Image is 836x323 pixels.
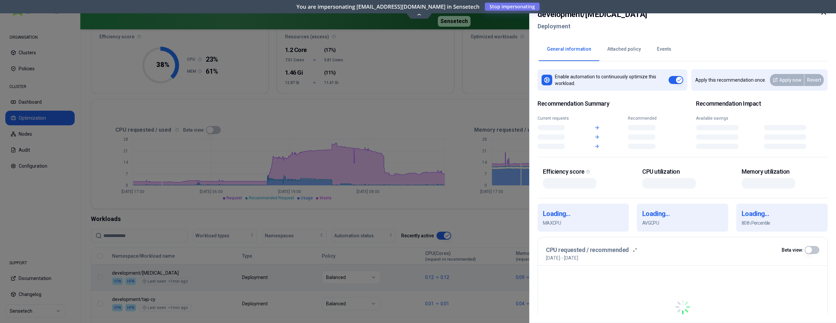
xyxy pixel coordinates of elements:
[742,168,822,176] div: Memory utilization
[696,100,828,108] h2: Recommendation Impact
[538,8,647,20] h2: development / [MEDICAL_DATA]
[642,209,723,218] h1: Loading...
[538,20,647,32] h2: Deployment
[599,38,649,61] button: Attached policy
[543,220,624,226] p: MAX CPU
[695,77,766,83] p: Apply this recommendation once.
[546,255,578,261] p: [DATE] - [DATE]
[539,38,599,61] button: General information
[546,245,629,255] h3: CPU requested / recommended
[649,38,679,61] button: Events
[782,248,803,252] label: Beta view:
[555,73,669,87] p: Enable automation to continuously optimize this workload.
[742,209,822,218] h1: Loading...
[543,168,624,176] div: Efficiency score
[696,116,760,121] div: Available savings
[642,220,723,226] p: AVG CPU
[538,100,669,108] span: Recommendation Summary
[628,116,669,121] div: Recommended
[642,168,723,176] div: CPU utilization
[742,220,822,226] p: 80th Percentile
[538,116,579,121] div: Current requests
[543,209,624,218] h1: Loading...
